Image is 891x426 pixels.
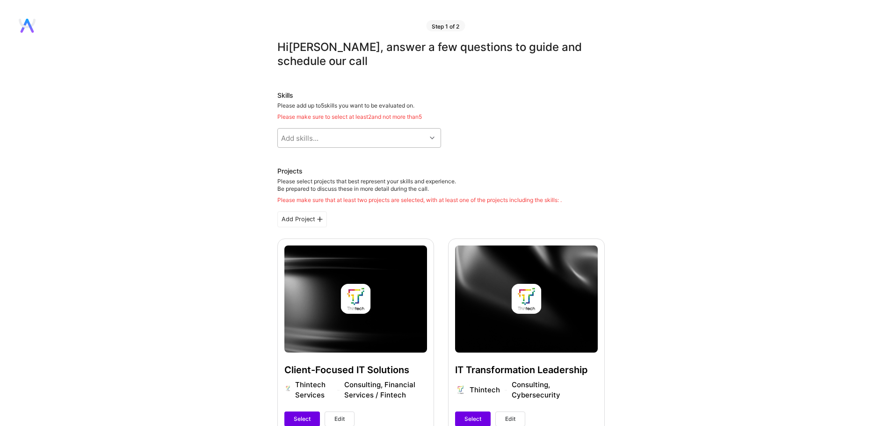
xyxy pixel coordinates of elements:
[505,415,515,423] span: Edit
[426,20,465,31] div: Step 1 of 2
[334,415,345,423] span: Edit
[277,196,562,204] div: Please make sure that at least two projects are selected, with at least one of the projects inclu...
[277,211,327,227] div: Add Project
[277,102,605,121] div: Please add up to 5 skills you want to be evaluated on.
[277,113,605,121] div: Please make sure to select at least 2 and not more than 5
[277,166,303,176] div: Projects
[281,133,319,143] div: Add skills...
[277,91,605,100] div: Skills
[317,217,323,222] i: icon PlusBlackFlat
[277,40,605,68] div: Hi [PERSON_NAME] , answer a few questions to guide and schedule our call
[294,415,311,423] span: Select
[277,178,562,204] div: Please select projects that best represent your skills and experience. Be prepared to discuss the...
[464,415,481,423] span: Select
[430,136,435,140] i: icon Chevron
